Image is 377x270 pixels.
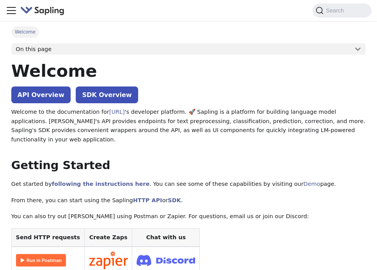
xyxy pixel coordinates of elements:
a: SDK Overview [76,86,138,103]
img: Run in Postman [16,254,66,266]
p: Welcome to the documentation for 's developer platform. 🚀 Sapling is a platform for building lang... [11,108,366,145]
a: [URL] [109,109,125,115]
a: Sapling.aiSapling.ai [20,5,68,16]
img: Sapling.ai [20,5,65,16]
img: Connect in Zapier [89,251,128,269]
a: Demo [304,181,320,187]
span: Search [324,7,349,14]
th: Chat with us [132,229,200,247]
button: Toggle navigation bar [5,5,17,16]
img: Join Discord [137,252,195,268]
p: Get started by . You can see some of these capabilities by visiting our page. [11,180,366,189]
nav: Breadcrumbs [11,26,366,37]
a: SDK [168,197,181,203]
span: Welcome [11,26,39,37]
th: Send HTTP requests [11,229,84,247]
button: On this page [11,43,366,55]
a: HTTP API [133,197,162,203]
h2: Getting Started [11,159,366,173]
button: Search (Command+K) [313,4,371,18]
a: following the instructions here [52,181,149,187]
th: Create Zaps [84,229,132,247]
h1: Welcome [11,60,366,81]
p: From there, you can start using the Sapling or . [11,196,366,205]
a: API Overview [11,86,71,103]
p: You can also try out [PERSON_NAME] using Postman or Zapier. For questions, email us or join our D... [11,212,366,221]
